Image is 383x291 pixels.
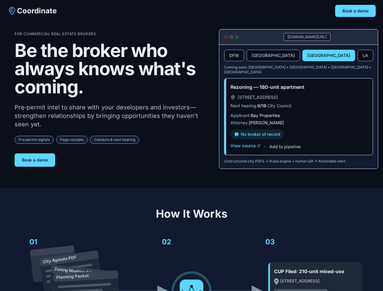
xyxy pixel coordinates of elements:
[230,120,367,126] p: Attorney:
[90,136,139,144] span: Contacts & next hearing
[274,269,344,274] text: CUP Filed: 210-unit mixed-use
[238,94,278,100] span: [STREET_ADDRESS]
[15,136,54,144] span: Pre‑permit signals
[7,6,17,16] img: Coordinate
[269,144,301,150] button: Add to pipeline
[15,41,209,96] h1: Be the broker who always knows what's coming.
[251,113,280,118] span: Bay Properties
[265,237,275,246] text: 03
[249,120,284,125] span: [PERSON_NAME]
[247,50,300,61] button: [GEOGRAPHIC_DATA]
[264,143,266,150] span: ·
[280,279,320,283] text: [STREET_ADDRESS]
[230,83,367,91] h3: Rezoning — 180-unit apartment
[224,159,373,164] p: Unstructured city PDFs → Rules engine + human QA → Actionable alert
[162,237,171,246] text: 02
[15,103,209,129] p: Pre‑permit intel to share with your developers and investors—strengthen relationships by bringing...
[230,112,367,119] p: Applicant:
[7,6,57,16] a: Coordinate
[15,208,368,220] h2: How It Works
[15,153,55,167] button: Book a demo
[29,237,37,246] text: 01
[42,255,77,264] text: City Agenda PDF
[230,129,284,139] div: No broker of record
[17,6,57,16] span: Coordinate
[54,266,103,276] text: Zoning Meeting Minutes
[224,50,244,61] button: DFW
[302,50,355,61] button: [GEOGRAPHIC_DATA]
[335,5,376,17] button: Book a demo
[284,33,331,41] div: [DOMAIN_NAME][URL]
[56,136,88,144] span: Page receipts
[224,65,373,75] p: Coming soon: [GEOGRAPHIC_DATA] • [GEOGRAPHIC_DATA] • [GEOGRAPHIC_DATA] • [GEOGRAPHIC_DATA]
[358,50,373,61] button: LA
[230,103,367,109] p: Next hearing: · City Council
[56,273,89,280] text: Planning Packet
[257,103,266,108] span: 9/18
[230,143,260,149] button: View source
[15,32,209,36] p: For Commercial Real Estate Brokers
